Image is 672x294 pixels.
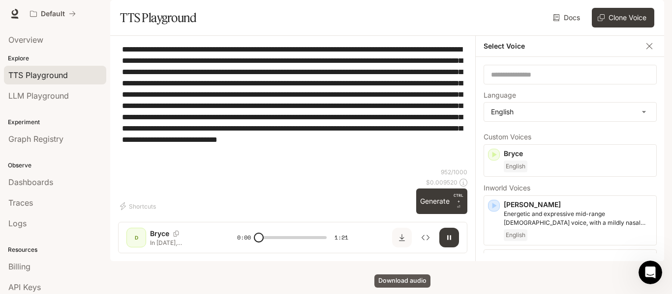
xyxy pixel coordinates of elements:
span: English [504,229,527,241]
p: Default [41,10,65,18]
div: Download audio [374,274,430,288]
iframe: Intercom live chat [639,261,662,284]
p: ⏎ [454,192,463,210]
span: 1:21 [335,233,348,242]
p: Inworld Voices [484,185,657,191]
a: Docs [551,8,584,27]
p: Bryce [504,149,652,159]
p: CTRL + [454,192,463,204]
div: D [128,230,144,245]
p: Bryce [150,229,169,239]
span: 0:00 [237,233,251,242]
button: Inspect [416,228,435,247]
button: GenerateCTRL +⏎ [416,188,467,214]
p: Custom Voices [484,134,657,140]
button: Clone Voice [592,8,654,27]
h1: TTS Playground [120,8,196,27]
p: In [DATE], [PERSON_NAME] was found not criminally responsible for the murder on account of mental... [150,239,214,247]
button: Download audio [392,228,412,247]
p: Energetic and expressive mid-range male voice, with a mildly nasal quality [504,210,652,227]
button: Copy Voice ID [169,231,183,237]
button: All workspaces [26,4,80,24]
div: English [484,103,656,121]
p: [PERSON_NAME] [504,200,652,210]
span: English [504,160,527,172]
p: Language [484,92,516,99]
button: Shortcuts [118,198,160,214]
